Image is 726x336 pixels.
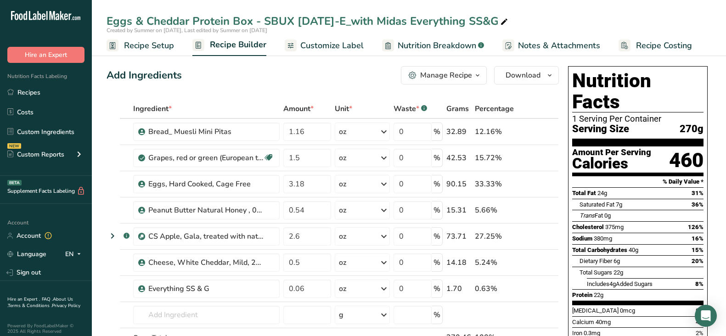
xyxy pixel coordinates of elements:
span: 380mg [594,235,612,242]
a: Nutrition Breakdown [382,35,484,56]
span: Grams [446,103,469,114]
div: Custom Reports [7,150,64,159]
a: Notes & Attachments [502,35,600,56]
div: oz [339,283,346,294]
div: 32.89 [446,126,471,137]
div: 33.33% [475,179,515,190]
div: Add Ingredients [107,68,182,83]
div: 1 Serving Per Container [572,114,703,123]
a: Terms & Conditions . [8,302,52,309]
a: Recipe Costing [619,35,692,56]
a: Language [7,246,46,262]
button: Hire an Expert [7,47,84,63]
span: 6g [613,258,620,264]
span: 40g [629,246,638,253]
div: oz [339,231,346,242]
span: Dietary Fiber [580,258,612,264]
span: 375mg [605,224,624,230]
div: 15.31 [446,205,471,216]
span: 36% [692,201,703,208]
div: Peanut Butter Natural Honey , 0.5 oz PC [148,205,263,216]
div: NEW [7,143,21,149]
span: [MEDICAL_DATA] [572,307,619,314]
span: Download [506,70,540,81]
span: 16% [692,235,703,242]
span: Nutrition Breakdown [398,39,476,52]
span: 7g [616,201,622,208]
div: 73.71 [446,231,471,242]
div: Cheese, White Cheddar, Mild, 2oz per Slice [148,257,263,268]
button: Manage Recipe [401,66,487,84]
span: Recipe Builder [210,39,266,51]
span: Protein [572,291,592,298]
span: 8% [695,280,703,287]
a: FAQ . [42,296,53,302]
span: 126% [688,224,703,230]
div: Grapes, red or green (European type, such [PERSON_NAME] seedless), raw [148,152,263,163]
div: oz [339,257,346,268]
img: Sub Recipe [138,233,145,240]
span: Customize Label [300,39,364,52]
a: Privacy Policy [52,302,80,309]
span: Calcium [572,319,594,325]
div: Waste [394,103,427,114]
span: 40mg [596,319,611,325]
div: oz [339,126,346,137]
div: EN [65,249,84,260]
div: Everything SS & G [148,283,263,294]
span: 31% [692,190,703,196]
span: 0mcg [620,307,635,314]
div: 42.53 [446,152,471,163]
div: 1.70 [446,283,471,294]
div: 5.24% [475,257,515,268]
div: Eggs, Hard Cooked, Cage Free [148,179,263,190]
span: 20% [692,258,703,264]
button: Download [494,66,559,84]
div: g [339,309,343,320]
div: 14.18 [446,257,471,268]
span: Recipe Setup [124,39,174,52]
span: Created by Summer on [DATE], Last edited by Summer on [DATE] [107,27,267,34]
div: 15.72% [475,152,515,163]
span: 24g [597,190,607,196]
span: Percentage [475,103,514,114]
div: BETA [7,180,22,185]
a: Customize Label [285,35,364,56]
div: 0.63% [475,283,515,294]
span: 4g [609,280,616,287]
div: 460 [669,148,703,173]
div: 5.66% [475,205,515,216]
div: 12.16% [475,126,515,137]
span: Saturated Fat [580,201,614,208]
span: Recipe Costing [636,39,692,52]
a: Recipe Setup [107,35,174,56]
span: 270g [680,123,703,135]
input: Add Ingredient [133,306,280,324]
span: Unit [335,103,352,114]
span: 22g [594,291,603,298]
span: Amount [283,103,314,114]
a: Recipe Builder [192,34,266,56]
span: 0g [604,212,611,219]
div: 90.15 [446,179,471,190]
span: Sodium [572,235,592,242]
h1: Nutrition Facts [572,70,703,112]
span: Cholesterol [572,224,604,230]
span: Total Sugars [580,269,612,276]
div: Calories [572,157,651,170]
div: oz [339,179,346,190]
div: Open Intercom Messenger [695,305,717,327]
div: Bread_ Muesli Mini Pitas [148,126,263,137]
div: oz [339,205,346,216]
div: Manage Recipe [420,70,472,81]
div: oz [339,152,346,163]
div: Eggs & Cheddar Protein Box - SBUX [DATE]-E_with Midas Everything SS&G [107,13,510,29]
section: % Daily Value * [572,176,703,187]
span: Fat [580,212,603,219]
span: Notes & Attachments [518,39,600,52]
span: 15% [692,246,703,253]
div: Powered By FoodLabelMaker © 2025 All Rights Reserved [7,323,84,334]
span: Total Fat [572,190,596,196]
span: Includes Added Sugars [587,280,653,287]
div: 27.25% [475,231,515,242]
